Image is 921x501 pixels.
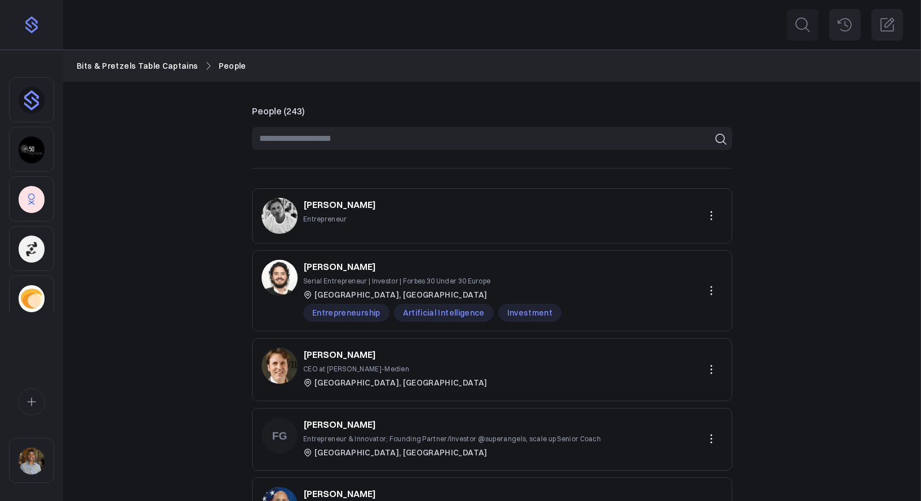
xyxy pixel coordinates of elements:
p: CEO at [PERSON_NAME]-Medien [303,363,488,374]
img: operator.exchange [19,186,45,213]
img: FG [262,418,298,454]
span: Investment [498,304,562,322]
img: operatorcollective.com [19,285,45,312]
img: sourceventures.vc [19,236,45,263]
a: [PERSON_NAME] [303,198,376,211]
a: [PERSON_NAME] [303,487,376,500]
a: [PERSON_NAME] [303,260,376,273]
span: [GEOGRAPHIC_DATA], [GEOGRAPHIC_DATA] [315,446,488,459]
nav: Breadcrumb [77,60,907,72]
span: [GEOGRAPHIC_DATA], [GEOGRAPHIC_DATA] [315,289,488,301]
img: 3f97ad4a0fa0419950c773a7cb01cf7fa8c74bd6.jpg [262,348,298,384]
span: [GEOGRAPHIC_DATA], [GEOGRAPHIC_DATA] [315,376,488,389]
img: e05fdfdca70fa0011c32e5a41a2f883565fbdcab.jpg [262,260,298,296]
span: Entrepreneurship [303,304,389,322]
img: 181d44d3e9e93cea35ac9a8a949a3d6a360fcbab.jpg [262,198,298,234]
a: People [219,60,246,72]
img: zeun9yr5fzsgkqpiyvts1hc480dt [19,447,45,475]
a: Bits & Pretzels Table Captains [77,60,198,72]
p: People (243) [252,104,732,118]
span: Artificial Intelligence [394,304,494,322]
p: Serial Entrepreneur | Investor | Forbes 30 Under 30 Europe [303,276,561,286]
img: purple-logo-18f04229334c5639164ff563510a1dba46e1211543e89c7069427642f6c28bac.png [23,16,41,34]
a: [PERSON_NAME] [303,348,376,361]
a: [PERSON_NAME] [303,418,376,431]
img: dhnou9yomun9587rl8johsq6w6vr [19,87,45,114]
p: Entrepreneur [303,214,376,224]
img: 50partners.fr [19,136,45,163]
p: Entrepreneur & Innovator; Founding Partner/Investor @superangels, scale up Senior Coach [303,433,601,444]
